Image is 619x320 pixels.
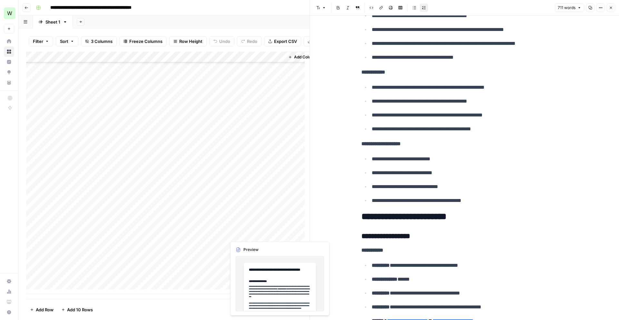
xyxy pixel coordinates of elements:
a: Learning Hub [4,297,14,307]
span: Add Column [294,54,317,60]
a: Opportunities [4,67,14,77]
a: Settings [4,276,14,286]
span: Redo [247,38,257,45]
span: Export CSV [274,38,297,45]
button: Help + Support [4,307,14,317]
span: 711 words [558,5,575,11]
button: Add 10 Rows [57,305,97,315]
button: Workspace: Workspace1 [4,5,14,21]
button: Export CSV [264,36,301,46]
button: Add Column [286,53,319,61]
button: Freeze Columns [119,36,167,46]
span: Undo [219,38,230,45]
button: Filter [29,36,53,46]
span: Row Height [179,38,202,45]
a: Sheet 1 [33,15,73,28]
a: Home [4,36,14,46]
span: W [7,9,12,17]
span: Freeze Columns [129,38,162,45]
div: 49 Rows [246,305,274,315]
span: Add Row [36,306,54,313]
button: Add Row [26,305,57,315]
a: Insights [4,57,14,67]
button: 3 Columns [81,36,117,46]
a: Browse [4,46,14,57]
span: Filter [33,38,43,45]
span: Add 10 Rows [67,306,93,313]
span: 3 Columns [91,38,113,45]
button: 711 words [555,4,584,12]
button: Sort [56,36,78,46]
button: Row Height [169,36,207,46]
div: 3/3 Columns [274,305,309,315]
button: Redo [237,36,261,46]
button: Undo [209,36,234,46]
a: Your Data [4,77,14,88]
span: Sort [60,38,68,45]
div: Sheet 1 [45,19,60,25]
a: Usage [4,286,14,297]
